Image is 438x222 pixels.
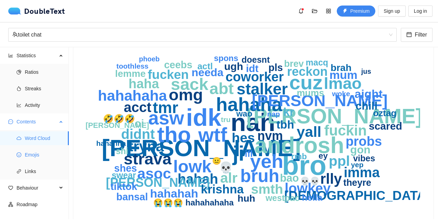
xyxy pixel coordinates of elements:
text: swear [112,170,136,180]
span: calendar [406,32,412,38]
span: cloud [17,136,21,141]
text: ifl [245,149,253,159]
text: fucken [148,68,189,82]
span: message [8,119,13,124]
span: fire [17,86,21,91]
text: strava [124,150,171,168]
text: wtf [198,123,227,146]
text: probs [346,134,382,149]
span: smile [17,152,21,157]
text: hes [232,130,255,145]
text: shes [114,163,137,174]
text: [PERSON_NAME] [247,104,423,128]
text: ceebs [164,59,192,70]
span: Roadmap [17,198,63,211]
span: Log in [414,7,427,15]
span: Behaviour [17,181,57,195]
text: 😐 [212,157,221,165]
span: bell [296,8,306,14]
text: scared [369,120,402,132]
text: spons [214,53,238,63]
text: rlly [320,171,342,187]
text: jus [361,68,371,75]
text: theyre [343,178,371,188]
text: rmb [291,152,307,161]
text: abt [209,79,234,98]
text: wao [236,109,252,118]
text: hahah [178,171,218,186]
span: Statistics [17,49,57,62]
button: calendarFilter [401,28,432,42]
text: bansal [116,191,148,202]
text: idt [246,63,259,74]
text: gon [350,143,371,156]
span: Word Cloud [25,131,63,145]
text: ppl [329,153,350,169]
text: nah [231,108,275,136]
text: sack [171,75,209,93]
text: kr [283,105,294,118]
span: Emojis [25,148,63,162]
text: acct [124,100,152,115]
text: [PERSON_NAME] [102,135,301,161]
button: appstore [323,6,334,17]
text: lowk [173,157,211,176]
span: bar-chart [8,53,13,58]
text: tmr [153,99,178,117]
text: lowkey [285,181,331,196]
text: asw [148,107,184,129]
text: tho [157,122,191,147]
text: brah [331,62,352,73]
span: team [12,32,18,37]
button: folder-open [309,6,320,17]
text: 💀💀 [300,176,320,186]
text: asoc [137,165,171,182]
text: bruh [240,166,279,186]
text: woke [332,90,350,98]
text: hahahah [150,187,198,200]
button: Log in [408,6,432,17]
text: tbh [277,118,294,131]
text: macq [306,58,328,67]
text: fuckin [324,122,367,139]
text: ey [319,151,328,160]
text: 💀 [219,161,233,174]
span: Ratios [25,65,63,79]
text: shi [116,146,128,156]
span: Contents [17,115,57,129]
text: 🤣🤣🤣 [103,113,135,124]
text: oztag [373,108,397,118]
span: apartment [8,202,13,207]
span: link [17,169,21,174]
text: hahahahaha [186,198,234,207]
text: nap [267,110,280,118]
text: reckon [287,64,328,79]
text: oi [135,118,144,130]
span: thunderbolt [343,9,347,14]
text: actl [197,61,213,71]
button: bell [295,6,306,17]
span: folder-open [310,8,320,14]
text: lmao [324,74,362,92]
span: pie-chart [17,70,21,74]
text: mum [330,68,357,81]
img: logo [8,8,24,14]
span: Streaks [25,82,63,95]
span: heart [8,185,13,190]
text: yep [351,161,364,169]
button: thunderboltPremium [337,6,375,17]
text: imma [344,165,380,180]
text: alr [220,170,238,186]
text: krishna [201,182,244,196]
div: toilet chat [12,28,386,41]
text: needa [191,66,223,79]
span: appstore [323,8,334,14]
text: didnt [121,127,155,142]
text: mums [297,88,324,98]
text: nvm [258,129,283,143]
text: androsh [254,132,344,158]
text: bao [280,172,299,184]
button: Sign up [378,6,405,17]
text: toothless [116,62,148,70]
text: brev [284,59,304,69]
